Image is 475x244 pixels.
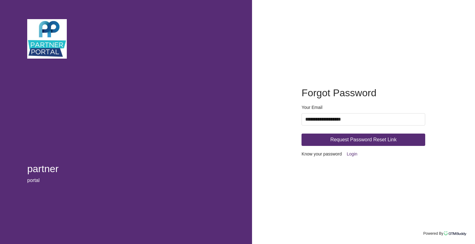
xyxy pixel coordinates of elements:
[27,178,225,183] div: portal
[347,149,357,159] span: Login
[423,231,443,236] div: Powered By
[302,134,425,146] button: Request Password Reset Link
[330,136,396,143] span: Request Password Reset Link
[302,85,425,101] div: Forgot Password
[302,149,425,159] div: Know your password
[27,163,225,175] div: partner
[443,231,467,236] img: GTM Buddy
[302,104,322,111] label: Your Email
